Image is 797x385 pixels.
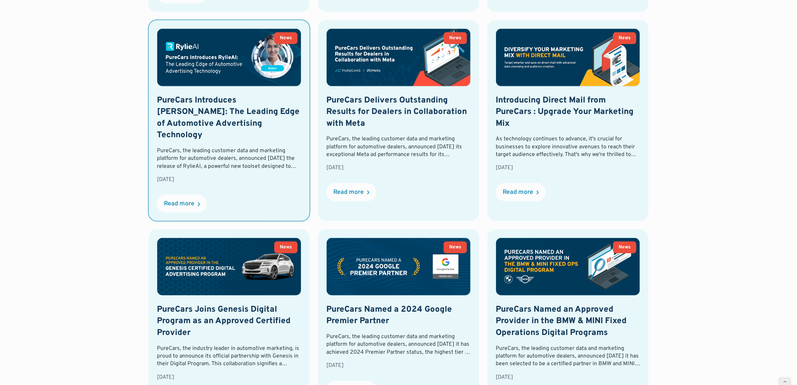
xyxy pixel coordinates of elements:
[326,333,471,356] div: PureCars, the leading customer data and marketing platform for automotive dealers, announced [DAT...
[496,304,640,339] h2: PureCars Named an Approved Provider in the BMW & MINI Fixed Operations Digital Programs
[326,164,471,172] div: [DATE]
[333,189,364,196] div: Read more
[318,20,479,221] a: NewsPureCars Delivers Outstanding Results for Dealers in Collaboration with MetaPureCars, the lea...
[496,345,640,368] div: PureCars, the leading customer data and marketing platform for automotive dealers, announced [DAT...
[496,164,640,172] div: [DATE]
[149,20,310,221] a: NewsPureCars Introduces [PERSON_NAME]: The Leading Edge of Automotive Advertising TechnologyPureC...
[326,304,471,327] h2: PureCars Named a 2024 Google Premier Partner
[164,201,194,207] div: Read more
[496,95,640,130] h2: Introducing Direct Mail from PureCars : Upgrade Your Marketing Mix
[449,245,461,250] div: News
[449,36,461,41] div: News
[326,135,471,158] div: PureCars, the leading customer data and marketing platform for automotive dealers, announced [DAT...
[157,304,301,339] h2: PureCars Joins Genesis Digital Program as an Approved Certified Provider
[157,374,301,381] div: [DATE]
[157,176,301,183] div: [DATE]
[157,147,301,170] div: PureCars, the leading customer data and marketing platform for automotive dealers, announced [DAT...
[326,362,471,369] div: [DATE]
[619,245,631,250] div: News
[280,36,292,41] div: News
[496,135,640,158] div: As technology continues to advance, it's crucial for businesses to explore innovative avenues to ...
[496,374,640,381] div: [DATE]
[487,20,648,221] a: NewsIntroducing Direct Mail from PureCars : Upgrade Your Marketing MixAs technology continues to ...
[157,345,301,368] div: PureCars, the industry leader in automotive marketing, is proud to announce its official partners...
[503,189,533,196] div: Read more
[280,245,292,250] div: News
[326,95,471,130] h2: PureCars Delivers Outstanding Results for Dealers in Collaboration with Meta
[157,95,301,141] h2: PureCars Introduces [PERSON_NAME]: The Leading Edge of Automotive Advertising Technology
[619,36,631,41] div: News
